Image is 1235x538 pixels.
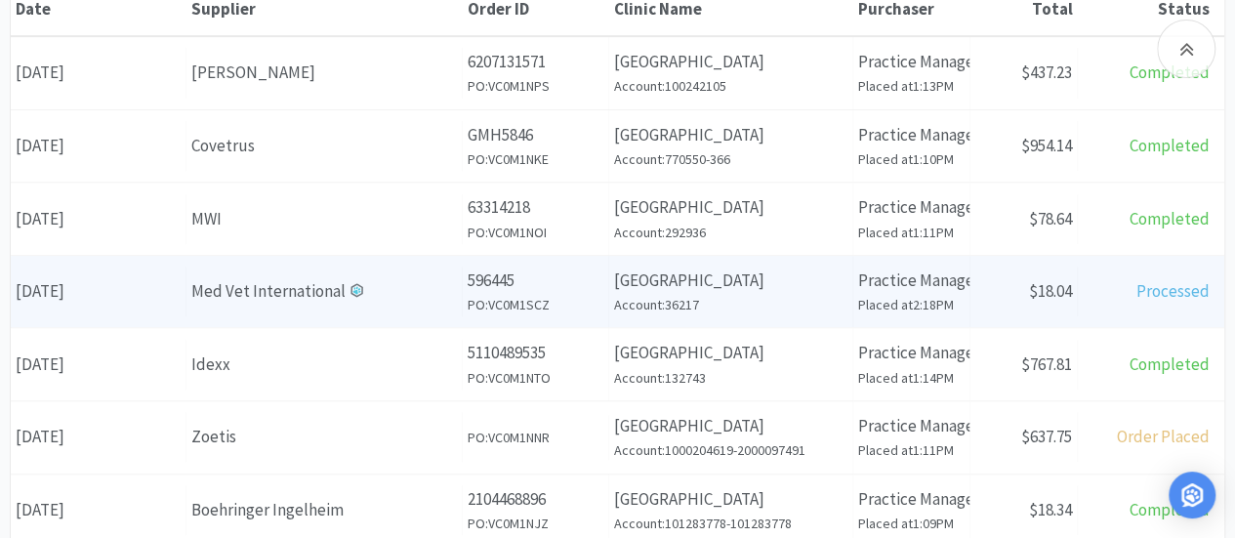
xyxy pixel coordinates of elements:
[11,121,186,171] div: [DATE]
[1130,135,1210,156] span: Completed
[614,340,847,366] p: [GEOGRAPHIC_DATA]
[11,485,186,535] div: [DATE]
[614,486,847,513] p: [GEOGRAPHIC_DATA]
[614,294,847,315] h6: Account: 36217
[614,122,847,148] p: [GEOGRAPHIC_DATA]
[11,48,186,98] div: [DATE]
[614,75,847,97] h6: Account: 100242105
[858,222,965,243] h6: Placed at 1:11PM
[858,486,965,513] p: Practice Manager
[614,222,847,243] h6: Account: 292936
[468,340,603,366] p: 5110489535
[614,367,847,389] h6: Account: 132743
[191,278,457,305] div: Med Vet International
[858,49,965,75] p: Practice Manager
[858,439,965,461] h6: Placed at 1:11PM
[1029,280,1072,302] span: $18.04
[191,133,457,159] div: Covetrus
[858,340,965,366] p: Practice Manager
[191,60,457,86] div: [PERSON_NAME]
[468,49,603,75] p: 6207131571
[614,268,847,294] p: [GEOGRAPHIC_DATA]
[468,222,603,243] h6: PO: VC0M1NOI
[11,267,186,316] div: [DATE]
[1130,62,1210,83] span: Completed
[614,413,847,439] p: [GEOGRAPHIC_DATA]
[468,268,603,294] p: 596445
[1117,426,1210,447] span: Order Placed
[614,439,847,461] h6: Account: 1000204619-2000097491
[191,424,457,450] div: Zoetis
[1169,472,1215,518] div: Open Intercom Messenger
[468,194,603,221] p: 63314218
[858,268,965,294] p: Practice Manager
[468,486,603,513] p: 2104468896
[858,194,965,221] p: Practice Manager
[1021,135,1072,156] span: $954.14
[1029,499,1072,520] span: $18.34
[614,513,847,534] h6: Account: 101283778-101283778
[191,206,457,232] div: MWI
[1021,62,1072,83] span: $437.23
[191,497,457,523] div: Boehringer Ingelheim
[1136,280,1210,302] span: Processed
[1130,499,1210,520] span: Completed
[858,122,965,148] p: Practice Manager
[858,75,965,97] h6: Placed at 1:13PM
[468,122,603,148] p: GMH5846
[858,148,965,170] h6: Placed at 1:10PM
[468,367,603,389] h6: PO: VC0M1NTO
[614,194,847,221] p: [GEOGRAPHIC_DATA]
[468,513,603,534] h6: PO: VC0M1NJZ
[1021,426,1072,447] span: $637.75
[191,352,457,378] div: Idexx
[1021,353,1072,375] span: $767.81
[1130,208,1210,229] span: Completed
[11,340,186,390] div: [DATE]
[11,194,186,244] div: [DATE]
[858,367,965,389] h6: Placed at 1:14PM
[11,412,186,462] div: [DATE]
[858,294,965,315] h6: Placed at 2:18PM
[858,413,965,439] p: Practice Manager
[614,148,847,170] h6: Account: 770550-366
[1130,353,1210,375] span: Completed
[468,75,603,97] h6: PO: VC0M1NPS
[858,513,965,534] h6: Placed at 1:09PM
[1029,208,1072,229] span: $78.64
[468,148,603,170] h6: PO: VC0M1NKE
[614,49,847,75] p: [GEOGRAPHIC_DATA]
[468,427,603,448] h6: PO: VC0M1NNR
[468,294,603,315] h6: PO: VC0M1SCZ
